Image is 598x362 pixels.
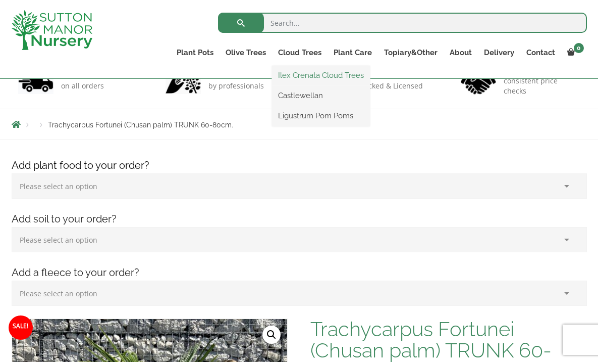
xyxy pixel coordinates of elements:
a: About [444,46,478,60]
img: 2.jpg [166,68,201,94]
h4: Add soil to your order? [4,211,594,227]
a: 0 [561,46,587,60]
input: Search... [218,13,587,33]
a: Olive Trees [220,46,272,60]
p: on all orders [61,81,112,91]
img: 1.jpg [18,68,53,94]
h4: Add a fleece to your order? [4,265,594,281]
a: Cloud Trees [272,46,328,60]
a: Plant Pots [171,46,220,60]
img: logo [12,10,92,50]
p: checked & Licensed [356,81,423,91]
a: Ilex Crenata Cloud Trees [272,68,370,83]
a: View full-screen image gallery [262,326,281,344]
a: Ligustrum Pom Poms [272,108,370,123]
span: 0 [574,43,584,53]
a: Topiary&Other [378,46,444,60]
span: Trachycarpus Fortunei (Chusan palm) TRUNK 60-80cm. [48,121,233,129]
p: by professionals [208,81,264,91]
a: Contact [520,46,561,60]
p: consistent price checks [504,76,580,96]
nav: Breadcrumbs [12,120,587,128]
img: 4.jpg [461,66,496,97]
a: Plant Care [328,46,378,60]
a: Delivery [478,46,520,60]
h4: Add plant food to your order? [4,158,594,173]
span: Sale! [9,315,33,340]
a: Castlewellan [272,88,370,103]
